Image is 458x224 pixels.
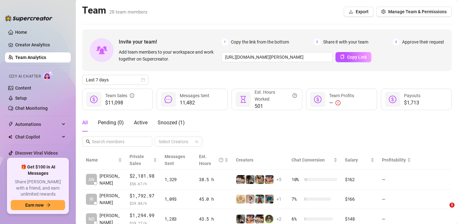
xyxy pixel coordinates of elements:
[82,150,126,170] th: Name
[119,49,219,62] span: Add team members to your workspace and work together on Supercreator.
[8,122,13,127] span: thunderbolt
[99,192,122,206] span: [PERSON_NAME]
[356,9,369,14] span: Export
[15,85,31,91] a: Content
[11,179,65,197] span: Share [PERSON_NAME] with a friend, and earn unlimited rewards
[255,215,264,223] img: Harley
[130,172,157,180] span: $2,181.98
[255,175,264,184] img: dreamsofleana
[335,100,340,105] span: exclamation-circle
[246,215,255,223] img: bonnierides
[393,38,400,45] span: 3
[314,38,321,45] span: 2
[158,120,185,126] span: Snoozed ( 1 )
[378,170,415,190] td: —
[292,215,302,222] span: 6 %
[199,153,223,167] div: Est. Hours
[345,196,374,203] div: $166
[265,195,274,203] img: Eavnc
[404,93,420,98] span: Payouts
[340,55,345,59] span: copy
[141,78,145,82] span: calendar
[199,176,228,183] div: 38.5 h
[130,212,157,219] span: $1,294.99
[344,7,374,17] button: Export
[86,139,90,144] span: search
[119,38,221,46] span: Invite your team!
[15,132,60,142] span: Chat Copilot
[130,154,144,166] span: Private Sales
[449,203,455,208] span: 1
[46,203,51,207] span: arrow-right
[402,38,444,45] span: Approve their request
[165,96,172,103] span: message
[314,96,322,103] span: dollar-circle
[15,119,60,129] span: Automations
[165,196,192,203] div: 1,093
[219,153,223,167] span: question-circle
[92,138,143,145] input: Search members
[276,176,281,183] span: + 5
[345,157,358,162] span: Salary
[255,103,297,110] span: 501
[15,55,46,60] a: Team Analytics
[109,9,148,15] span: 28 team members
[231,38,289,45] span: Copy the link from the bottom
[165,176,192,183] div: 1,329
[82,119,88,127] div: All
[236,175,245,184] img: Harley
[15,106,48,111] a: Chat Monitoring
[15,30,27,35] a: Home
[165,215,192,222] div: 1,283
[376,7,452,17] button: Manage Team & Permissions
[15,150,58,156] a: Discover Viral Videos
[199,215,228,222] div: 43.5 h
[335,52,371,62] button: Copy Link
[404,99,420,107] span: $1,713
[130,192,157,200] span: $1,792.97
[437,203,452,218] iframe: Intercom live chat
[199,196,228,203] div: 45.0 h
[130,180,157,187] span: $ 56.67 /h
[265,215,274,223] img: jadesummersss
[236,195,245,203] img: Actually.Maria
[11,164,65,176] span: 🎁 Get $100 in AI Messages
[345,176,374,183] div: $162
[347,55,367,60] span: Copy Link
[9,74,41,80] span: Izzy AI Chatter
[232,150,288,170] th: Creators
[255,195,264,203] img: Libby
[8,135,12,139] img: Chat Copilot
[130,92,134,99] span: info-circle
[88,176,94,183] span: AN
[389,96,396,103] span: dollar-circle
[86,75,145,85] span: Last 7 days
[165,154,185,166] span: Messages Sent
[255,89,297,103] div: Est. Hours Worked
[88,215,95,222] span: NO
[292,157,325,162] span: Chat Conversion
[180,99,209,107] span: 11,482
[292,196,302,203] span: 7 %
[195,140,199,144] span: team
[11,200,65,210] button: Earn nowarrow-right
[5,15,52,21] img: logo-BBDzfeDw.svg
[265,175,274,184] img: bonnierides
[99,173,122,186] span: [PERSON_NAME]
[382,157,406,162] span: Profitability
[105,99,134,107] span: $11,098
[381,9,386,14] span: setting
[130,200,157,206] span: $ 39.84 /h
[378,190,415,209] td: —
[15,40,66,50] a: Creator Analytics
[25,203,44,208] span: Earn now
[276,196,281,203] span: + 1
[246,175,255,184] img: daiisyjane
[246,195,255,203] img: anaxmei
[329,93,354,98] span: Team Profits
[329,99,354,107] div: —
[345,215,374,222] div: $148
[180,93,209,98] span: Messages Sent
[86,156,117,163] span: Name
[292,89,297,103] span: question-circle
